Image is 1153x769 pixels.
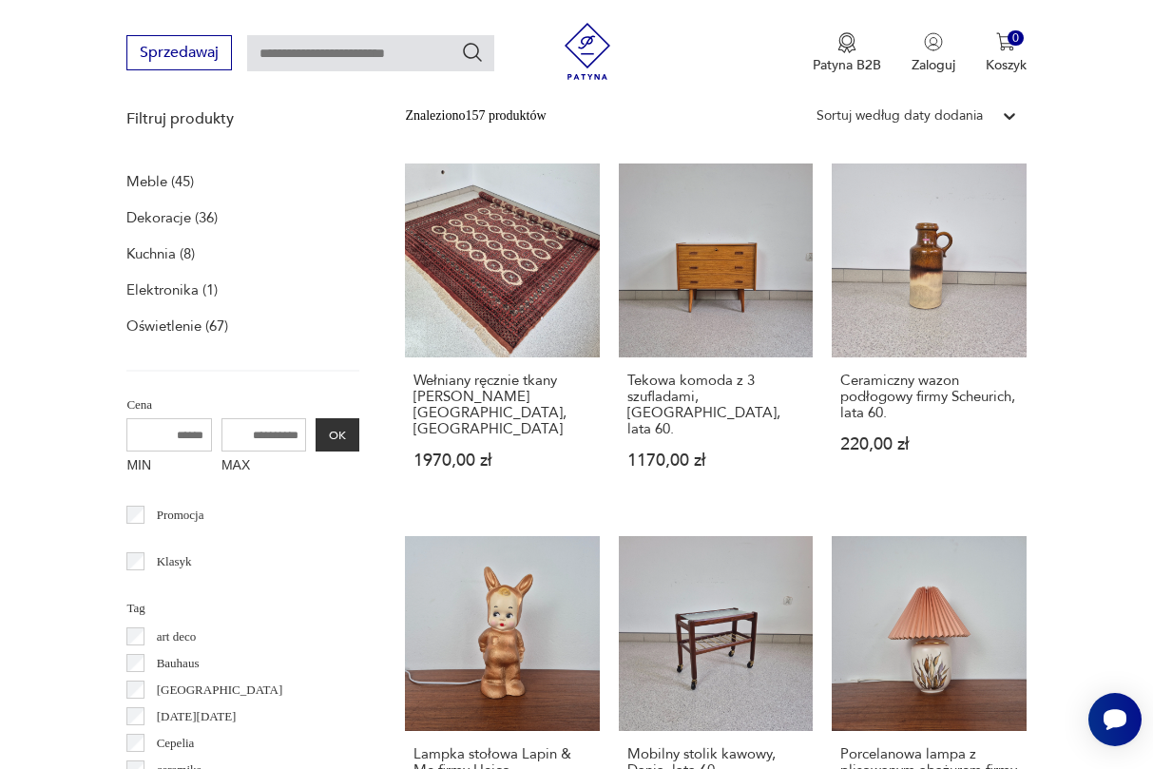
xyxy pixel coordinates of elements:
label: MIN [126,452,212,482]
button: Patyna B2B [813,32,881,74]
p: Filtruj produkty [126,108,359,129]
p: Cepelia [157,733,195,754]
p: [DATE][DATE] [157,706,237,727]
button: OK [316,418,359,452]
div: 0 [1008,30,1024,47]
p: Koszyk [986,56,1027,74]
button: Zaloguj [912,32,955,74]
h3: Ceramiczny wazon podłogowy firmy Scheurich, lata 60. [840,373,1017,421]
a: Ceramiczny wazon podłogowy firmy Scheurich, lata 60.Ceramiczny wazon podłogowy firmy Scheurich, l... [832,163,1026,506]
img: Ikona medalu [837,32,856,53]
p: 1970,00 zł [413,452,590,469]
a: Tekowa komoda z 3 szufladami, Norwegia, lata 60.Tekowa komoda z 3 szufladami, [GEOGRAPHIC_DATA], ... [619,163,813,506]
a: Kuchnia (8) [126,240,195,267]
img: Ikonka użytkownika [924,32,943,51]
div: Znaleziono 157 produktów [405,106,546,126]
p: 220,00 zł [840,436,1017,452]
p: Promocja [157,505,204,526]
a: Meble (45) [126,168,194,195]
a: Oświetlenie (67) [126,313,228,339]
a: Sprzedawaj [126,48,232,61]
label: MAX [221,452,307,482]
p: Klasyk [157,551,192,572]
a: Elektronika (1) [126,277,218,303]
p: [GEOGRAPHIC_DATA] [157,680,283,701]
p: Bauhaus [157,653,200,674]
a: Dekoracje (36) [126,204,218,231]
p: art deco [157,626,197,647]
p: Tag [126,598,359,619]
img: Patyna - sklep z meblami i dekoracjami vintage [559,23,616,80]
h3: Wełniany ręcznie tkany [PERSON_NAME][GEOGRAPHIC_DATA], [GEOGRAPHIC_DATA] [413,373,590,437]
button: Sprzedawaj [126,35,232,70]
p: Cena [126,394,359,415]
h3: Tekowa komoda z 3 szufladami, [GEOGRAPHIC_DATA], lata 60. [627,373,804,437]
iframe: Smartsupp widget button [1088,693,1142,746]
button: Szukaj [461,41,484,64]
button: 0Koszyk [986,32,1027,74]
p: 1170,00 zł [627,452,804,469]
div: Sortuj według daty dodania [817,106,983,126]
img: Ikona koszyka [996,32,1015,51]
p: Zaloguj [912,56,955,74]
a: Wełniany ręcznie tkany dywan Buchara, PakistanWełniany ręcznie tkany [PERSON_NAME][GEOGRAPHIC_DAT... [405,163,599,506]
a: Ikona medaluPatyna B2B [813,32,881,74]
p: Patyna B2B [813,56,881,74]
